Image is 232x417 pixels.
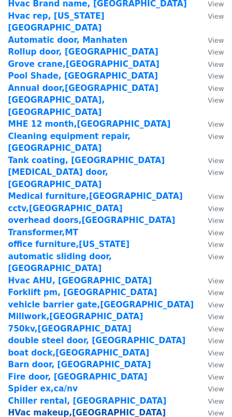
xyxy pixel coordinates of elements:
small: View [208,72,224,80]
a: Spider ex,ca/nv [8,384,78,393]
a: Barn door, [GEOGRAPHIC_DATA] [8,360,151,369]
a: office furniture,[US_STATE] [8,240,130,249]
a: View [197,11,224,21]
a: View [197,300,224,310]
a: View [197,276,224,285]
small: View [208,205,224,213]
a: View [197,204,224,213]
a: Fire door, [GEOGRAPHIC_DATA] [8,372,147,382]
a: 750kv,[GEOGRAPHIC_DATA] [8,324,131,334]
a: View [197,119,224,129]
strong: Automatic door, Manhaten [8,35,127,45]
a: View [197,132,224,141]
a: Grove crane,[GEOGRAPHIC_DATA] [8,59,159,69]
small: View [208,313,224,321]
small: View [208,277,224,285]
small: View [208,289,224,297]
small: View [208,349,224,357]
small: View [208,361,224,369]
a: View [197,215,224,225]
a: View [197,59,224,69]
a: Cleaning equipment repair,[GEOGRAPHIC_DATA] [8,132,131,153]
a: View [197,191,224,201]
small: View [208,133,224,141]
iframe: Chat Widget [179,366,232,417]
a: Transformer,MT [8,228,78,237]
small: View [208,217,224,225]
a: View [197,71,224,81]
strong: Hvac AHU, [GEOGRAPHIC_DATA] [8,276,152,285]
small: View [208,168,224,176]
a: Annual door,[GEOGRAPHIC_DATA] [8,83,158,93]
a: double steel door, [GEOGRAPHIC_DATA] [8,336,186,345]
a: View [197,312,224,321]
small: View [208,96,224,104]
small: View [208,60,224,68]
a: cctv,[GEOGRAPHIC_DATA] [8,204,123,213]
a: Forklift pm, [GEOGRAPHIC_DATA] [8,288,157,297]
a: View [197,95,224,105]
a: boat dock,[GEOGRAPHIC_DATA] [8,348,149,358]
small: View [208,229,224,237]
a: Hvac rep, [US_STATE][GEOGRAPHIC_DATA] [8,11,105,33]
a: View [197,167,224,177]
a: View [197,348,224,358]
small: View [208,301,224,309]
a: View [197,288,224,297]
small: View [208,36,224,44]
a: View [197,360,224,369]
a: View [197,336,224,345]
a: View [197,324,224,334]
small: View [208,337,224,345]
small: View [208,84,224,92]
a: View [197,35,224,45]
a: View [197,47,224,57]
a: Pool Shade, [GEOGRAPHIC_DATA] [8,71,158,81]
a: View [197,156,224,165]
a: vehicle barrier gate,[GEOGRAPHIC_DATA] [8,300,194,310]
strong: [GEOGRAPHIC_DATA],[GEOGRAPHIC_DATA] [8,95,105,117]
small: View [208,48,224,56]
a: View [197,83,224,93]
a: [MEDICAL_DATA] door,[GEOGRAPHIC_DATA] [8,167,108,189]
a: View [197,240,224,249]
a: automatic sliding door, [GEOGRAPHIC_DATA] [8,252,111,274]
a: Rollup door, [GEOGRAPHIC_DATA] [8,47,158,57]
a: MHE 12 month,[GEOGRAPHIC_DATA] [8,119,171,129]
small: View [208,120,224,128]
small: View [208,325,224,333]
a: Tank coating, [GEOGRAPHIC_DATA] [8,156,165,165]
a: Millwork,[GEOGRAPHIC_DATA] [8,312,143,321]
a: Medical furniture,[GEOGRAPHIC_DATA] [8,191,183,201]
a: View [197,228,224,237]
a: overhead doors,[GEOGRAPHIC_DATA] [8,215,175,225]
small: View [208,12,224,20]
a: Chiller rental, [GEOGRAPHIC_DATA] [8,396,166,406]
